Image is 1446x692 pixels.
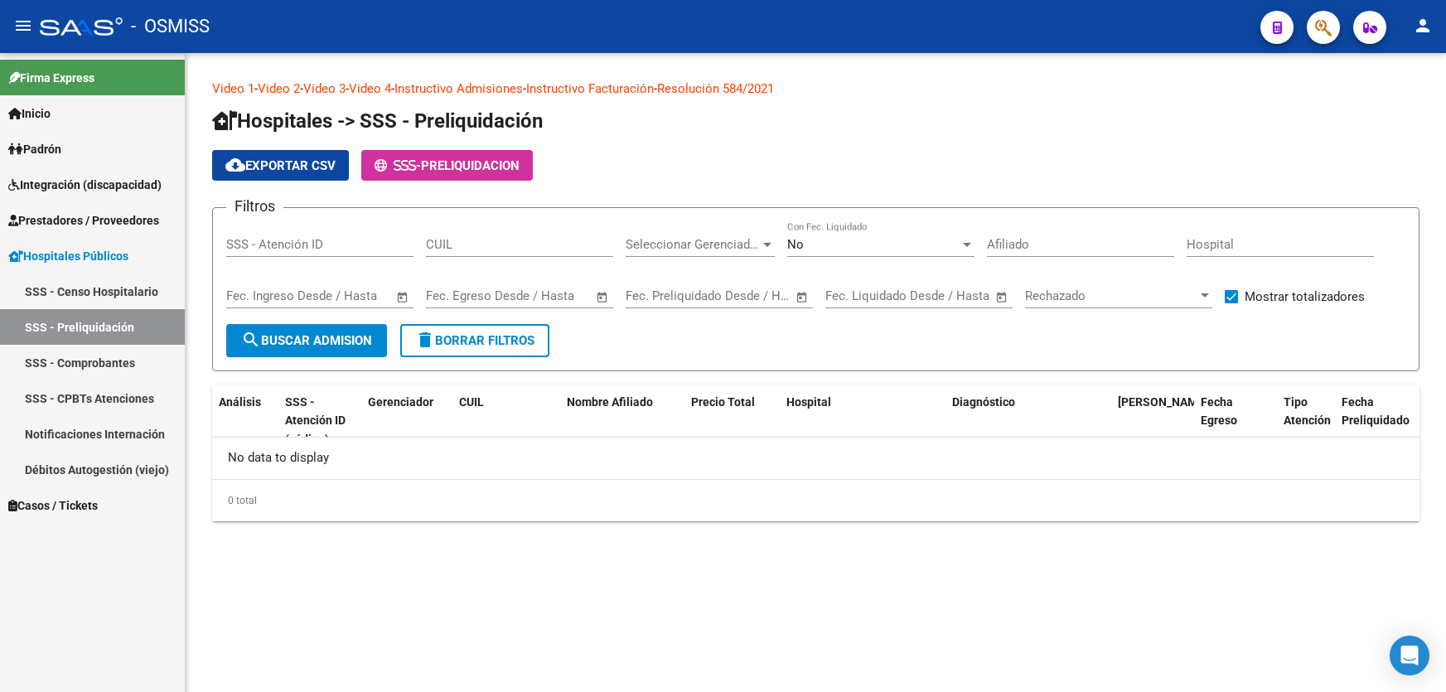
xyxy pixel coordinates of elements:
[375,158,421,173] span: -
[8,176,162,194] span: Integración (discapacidad)
[793,288,812,307] button: Open calendar
[212,80,1419,98] p: - - - - - -
[593,288,612,307] button: Open calendar
[945,385,1111,457] datatable-header-cell: Diagnóstico
[508,288,588,303] input: Fecha fin
[786,395,831,409] span: Hospital
[226,288,293,303] input: Fecha inicio
[526,81,654,96] a: Instructivo Facturación
[1245,287,1365,307] span: Mostrar totalizadores
[219,395,261,409] span: Análisis
[212,385,278,457] datatable-header-cell: Análisis
[952,395,1015,409] span: Diagnóstico
[1111,385,1194,457] datatable-header-cell: Fecha Ingreso
[212,438,1419,479] div: No data to display
[225,155,245,175] mat-icon: cloud_download
[1390,636,1429,675] div: Open Intercom Messenger
[212,150,349,181] button: Exportar CSV
[1342,395,1410,428] span: Fecha Preliquidado
[349,81,391,96] a: Video 4
[684,385,780,457] datatable-header-cell: Precio Total
[394,81,523,96] a: Instructivo Admisiones
[1201,395,1237,428] span: Fecha Egreso
[626,288,693,303] input: Fecha inicio
[368,395,433,409] span: Gerenciador
[907,288,988,303] input: Fecha fin
[212,81,254,96] a: Video 1
[8,104,51,123] span: Inicio
[825,288,892,303] input: Fecha inicio
[258,81,300,96] a: Video 2
[8,211,159,230] span: Prestadores / Proveedores
[212,480,1419,521] div: 0 total
[1277,385,1335,457] datatable-header-cell: Tipo Atención
[657,81,774,96] a: Resolución 584/2021
[1118,395,1207,409] span: [PERSON_NAME]
[626,237,760,252] span: Seleccionar Gerenciador
[1413,16,1433,36] mat-icon: person
[394,288,413,307] button: Open calendar
[308,288,389,303] input: Fecha fin
[226,324,387,357] button: Buscar admision
[225,158,336,173] span: Exportar CSV
[278,385,361,457] datatable-header-cell: SSS - Atención ID (código)
[285,395,346,447] span: SSS - Atención ID (código)
[415,330,435,350] mat-icon: delete
[1025,288,1197,303] span: Rechazado
[415,333,534,348] span: Borrar Filtros
[459,395,484,409] span: CUIL
[708,288,788,303] input: Fecha fin
[421,158,520,173] span: PRELIQUIDACION
[1284,395,1331,428] span: Tipo Atención
[8,140,61,158] span: Padrón
[212,109,543,133] span: Hospitales -> SSS - Preliquidación
[780,385,945,457] datatable-header-cell: Hospital
[8,496,98,515] span: Casos / Tickets
[787,237,804,252] span: No
[131,8,210,45] span: - OSMISS
[560,385,684,457] datatable-header-cell: Nombre Afiliado
[8,69,94,87] span: Firma Express
[567,395,653,409] span: Nombre Afiliado
[303,81,346,96] a: Video 3
[993,288,1012,307] button: Open calendar
[361,150,533,181] button: -PRELIQUIDACION
[226,195,283,218] h3: Filtros
[452,385,560,457] datatable-header-cell: CUIL
[241,333,372,348] span: Buscar admision
[426,288,493,303] input: Fecha inicio
[8,247,128,265] span: Hospitales Públicos
[13,16,33,36] mat-icon: menu
[400,324,549,357] button: Borrar Filtros
[691,395,755,409] span: Precio Total
[1335,385,1418,457] datatable-header-cell: Fecha Preliquidado
[1194,385,1277,457] datatable-header-cell: Fecha Egreso
[361,385,452,457] datatable-header-cell: Gerenciador
[241,330,261,350] mat-icon: search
